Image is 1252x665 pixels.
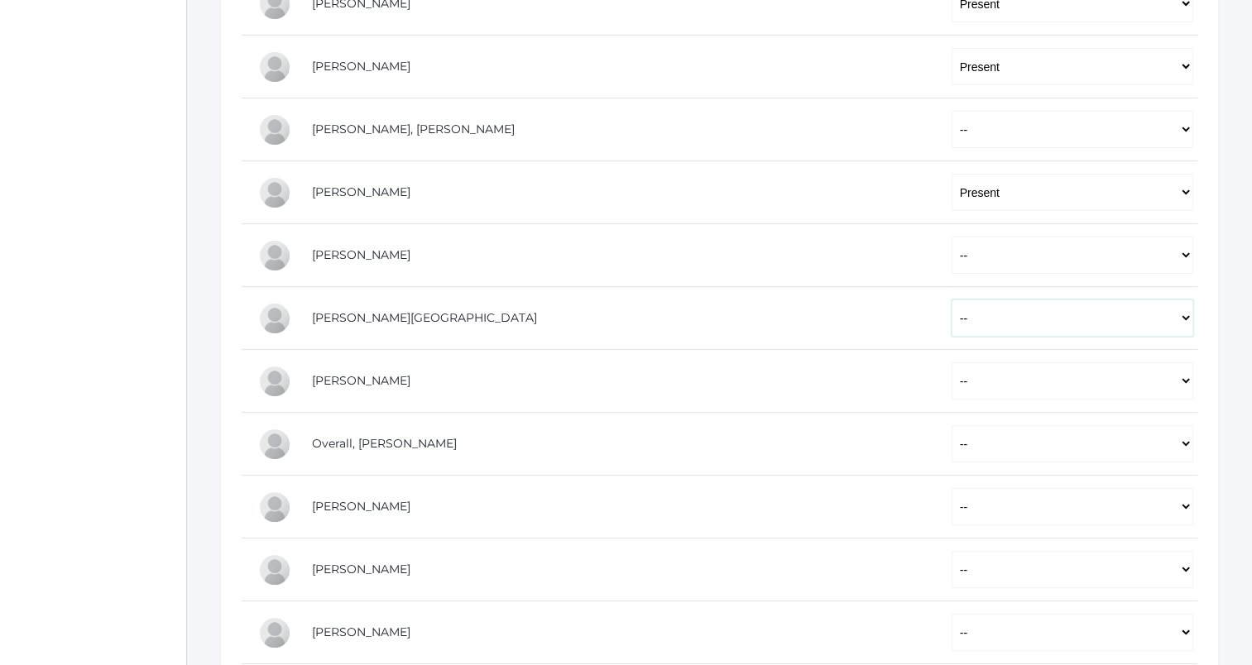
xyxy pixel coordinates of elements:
a: [PERSON_NAME] [312,373,410,388]
div: Eva Carr [258,50,291,84]
div: Marissa Myers [258,365,291,398]
div: Presley Davenport [258,113,291,146]
div: LaRae Erner [258,176,291,209]
a: [PERSON_NAME] [312,562,410,576]
div: Chris Overall [258,428,291,461]
a: [PERSON_NAME] [312,624,410,639]
div: Leah Vichinsky [258,616,291,649]
a: Overall, [PERSON_NAME] [312,436,457,451]
a: [PERSON_NAME] [312,499,410,514]
a: [PERSON_NAME] [312,247,410,262]
div: Emme Renz [258,553,291,586]
a: [PERSON_NAME] [312,59,410,74]
div: Rachel Hayton [258,239,291,272]
div: Austin Hill [258,302,291,335]
a: [PERSON_NAME], [PERSON_NAME] [312,122,515,136]
div: Olivia Puha [258,490,291,524]
a: [PERSON_NAME] [312,184,410,199]
a: [PERSON_NAME][GEOGRAPHIC_DATA] [312,310,537,325]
